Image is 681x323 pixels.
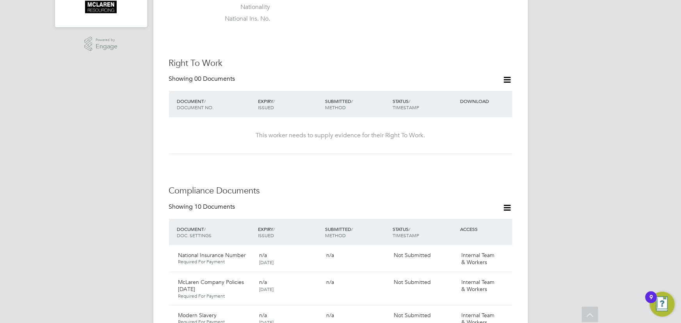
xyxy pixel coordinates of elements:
span: Internal Team & Workers [461,252,494,266]
span: Not Submitted [394,279,431,286]
span: Internal Team & Workers [461,279,494,293]
span: TIMESTAMP [393,232,419,238]
span: DOCUMENT NO. [177,104,214,110]
span: n/a [259,252,267,259]
span: n/a [259,279,267,286]
button: Open Resource Center, 9 new notifications [650,292,675,317]
div: SUBMITTED [324,94,391,114]
div: Showing [169,203,237,211]
span: [DATE] [259,286,274,292]
div: DOCUMENT [175,94,256,114]
span: / [273,98,275,104]
a: Go to home page [64,1,138,13]
span: / [409,98,410,104]
span: 00 Documents [195,75,235,83]
div: DOCUMENT [175,222,256,242]
h3: Right To Work [169,58,512,69]
span: n/a [327,252,334,259]
div: ACCESS [458,222,512,236]
div: This worker needs to supply evidence for their Right To Work. [177,131,505,140]
a: Powered byEngage [84,37,117,51]
span: Powered by [96,37,117,43]
span: 10 Documents [195,203,235,211]
span: n/a [327,312,334,319]
img: mclaren-logo-retina.png [85,1,117,13]
span: Not Submitted [394,252,431,259]
span: DOC. SETTINGS [177,232,212,238]
span: n/a [327,279,334,286]
span: McLaren Company Policies [DATE] [178,279,244,293]
div: EXPIRY [256,94,324,114]
div: STATUS [391,94,458,114]
span: ISSUED [258,232,274,238]
span: TIMESTAMP [393,104,419,110]
span: Required For Payment [178,293,253,299]
span: / [204,226,206,232]
span: / [352,226,353,232]
div: DOWNLOAD [458,94,512,108]
span: Required For Payment [178,259,253,265]
span: [DATE] [259,259,274,265]
span: n/a [259,312,267,319]
span: ISSUED [258,104,274,110]
span: / [204,98,206,104]
span: / [273,226,275,232]
div: 9 [649,297,653,307]
h3: Compliance Documents [169,185,512,197]
div: Showing [169,75,237,83]
label: National Ins. No. [216,15,270,23]
span: National Insurance Number [178,252,246,259]
span: METHOD [325,232,346,238]
span: Not Submitted [394,312,431,319]
span: / [352,98,353,104]
span: METHOD [325,104,346,110]
span: Engage [96,43,117,50]
label: Nationality [216,3,270,11]
span: Modern Slavery [178,312,217,319]
div: STATUS [391,222,458,242]
div: EXPIRY [256,222,324,242]
div: SUBMITTED [324,222,391,242]
span: / [409,226,410,232]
